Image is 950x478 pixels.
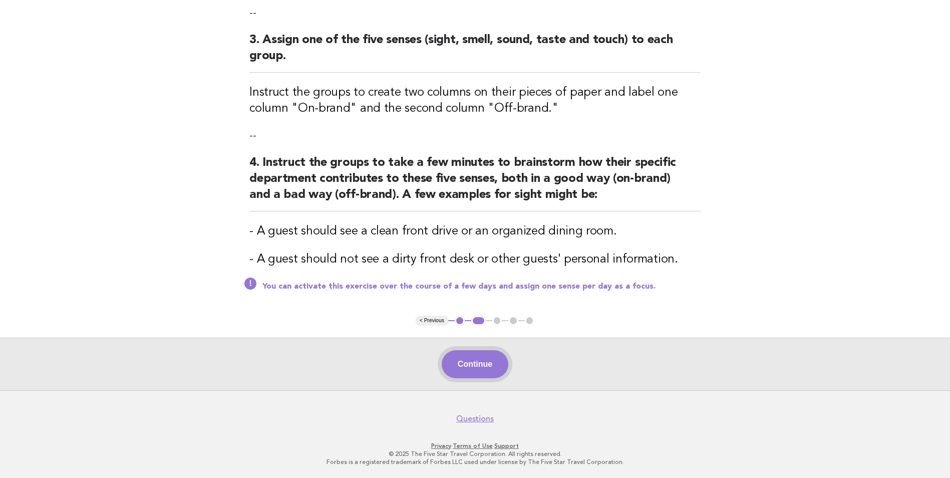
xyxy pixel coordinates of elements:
[456,414,494,424] a: Questions
[249,252,701,268] h3: - A guest should not see a dirty front desk or other guests' personal information.
[249,6,701,20] p: --
[169,450,782,458] p: © 2025 The Five Star Travel Corporation. All rights reserved.
[431,442,451,449] a: Privacy
[471,316,486,326] button: 2
[453,442,493,449] a: Terms of Use
[169,442,782,450] p: · ·
[249,223,701,240] h3: - A guest should see a clean front drive or an organized dining room.
[249,129,701,143] p: --
[249,32,701,73] h2: 3. Assign one of the five senses (sight, smell, sound, taste and touch) to each group.
[494,442,519,449] a: Support
[442,350,508,378] button: Continue
[249,85,701,117] h3: Instruct the groups to create two columns on their pieces of paper and label one column "On-brand...
[416,316,448,326] button: < Previous
[249,155,701,211] h2: 4. Instruct the groups to take a few minutes to brainstorm how their specific department contribu...
[262,282,701,292] p: You can activate this exercise over the course of a few days and assign one sense per day as a fo...
[455,316,465,326] button: 1
[169,458,782,466] p: Forbes is a registered trademark of Forbes LLC used under license by The Five Star Travel Corpora...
